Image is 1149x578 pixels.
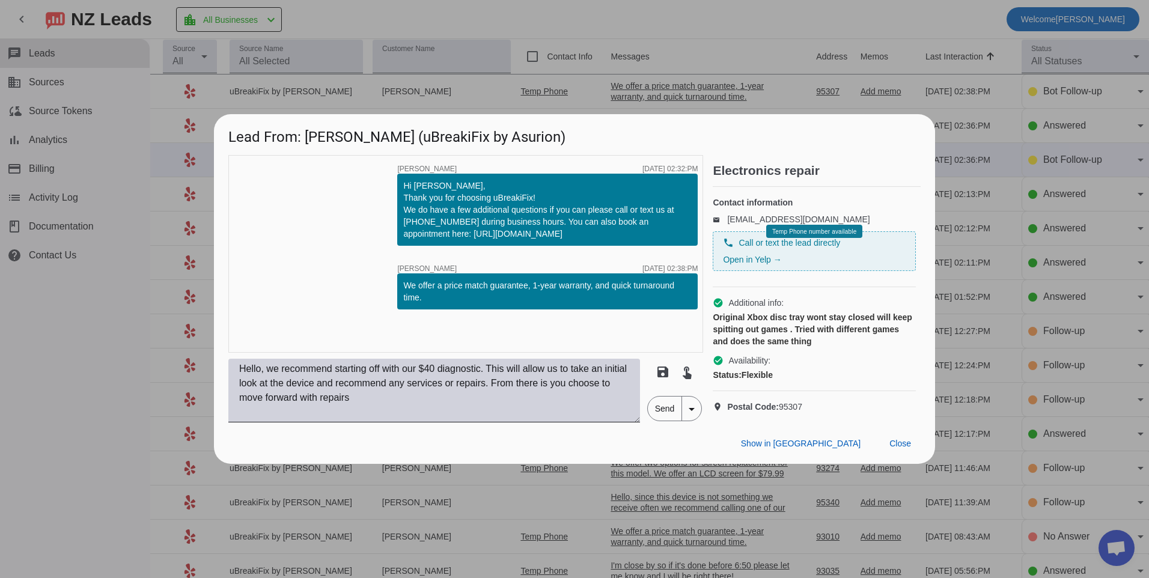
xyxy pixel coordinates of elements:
[713,196,916,208] h4: Contact information
[656,365,670,379] mat-icon: save
[727,214,870,224] a: [EMAIL_ADDRESS][DOMAIN_NAME]
[642,265,698,272] div: [DATE] 02:38:PM
[723,237,734,248] mat-icon: phone
[713,369,916,381] div: Flexible
[713,311,916,347] div: Original Xbox disc tray wont stay closed will keep spitting out games . Tried with different game...
[713,370,741,380] strong: Status:
[403,279,692,303] div: We offer a price match guarantee, 1-year warranty, and quick turnaround time.​
[713,402,727,412] mat-icon: location_on
[684,402,699,416] mat-icon: arrow_drop_down
[397,165,457,172] span: [PERSON_NAME]
[727,402,779,412] strong: Postal Code:
[648,397,682,421] span: Send
[713,165,921,177] h2: Electronics repair
[403,180,692,240] div: Hi [PERSON_NAME], Thank you for choosing uBreakiFix! We do have a few additional questions if you...
[680,365,694,379] mat-icon: touch_app
[772,228,856,235] span: Temp Phone number available
[713,216,727,222] mat-icon: email
[731,433,870,454] button: Show in [GEOGRAPHIC_DATA]
[889,439,911,448] span: Close
[214,114,935,154] h1: Lead From: [PERSON_NAME] (uBreakiFix by Asurion)
[713,355,724,366] mat-icon: check_circle
[713,297,724,308] mat-icon: check_circle
[741,439,861,448] span: Show in [GEOGRAPHIC_DATA]
[727,401,802,413] span: 95307
[397,265,457,272] span: [PERSON_NAME]
[642,165,698,172] div: [DATE] 02:32:PM
[728,297,784,309] span: Additional info:
[723,255,781,264] a: Open in Yelp →
[880,433,921,454] button: Close
[728,354,770,367] span: Availability:
[739,237,840,249] span: Call or text the lead directly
